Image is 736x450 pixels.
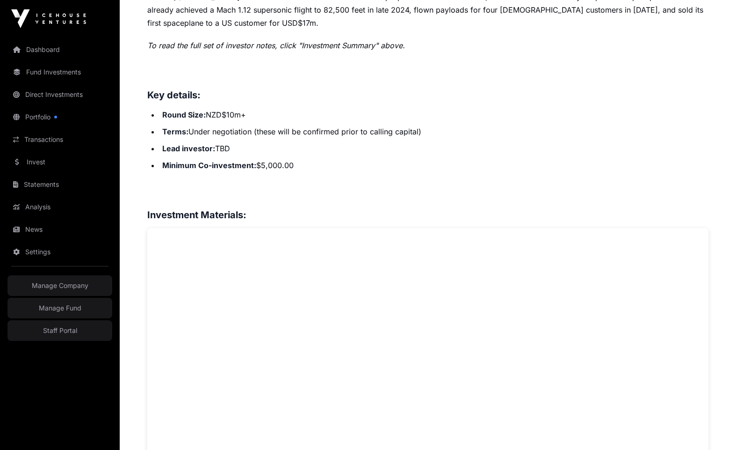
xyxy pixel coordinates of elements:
strong: Terms: [162,127,188,136]
li: Under negotiation (these will be confirmed prior to calling capital) [159,125,708,138]
a: Dashboard [7,39,112,60]
h3: Key details: [147,88,708,103]
strong: Minimum Co-investment: [162,161,256,170]
a: Invest [7,152,112,172]
a: Fund Investments [7,62,112,82]
strong: Lead investor [162,144,213,153]
iframe: Chat Widget [689,405,736,450]
strong: : [213,144,215,153]
a: Statements [7,174,112,195]
em: To read the full set of investor notes, click "Investment Summary" above. [147,41,405,50]
a: Manage Company [7,275,112,296]
a: Staff Portal [7,320,112,341]
a: Analysis [7,197,112,217]
li: TBD [159,142,708,155]
img: Icehouse Ventures Logo [11,9,86,28]
a: Portfolio [7,107,112,127]
li: $5,000.00 [159,159,708,172]
a: Transactions [7,129,112,150]
strong: Round Size: [162,110,206,119]
a: News [7,219,112,240]
a: Manage Fund [7,298,112,318]
a: Direct Investments [7,84,112,105]
li: NZD$10m+ [159,108,708,121]
a: Settings [7,242,112,262]
h3: Investment Materials: [147,207,708,222]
